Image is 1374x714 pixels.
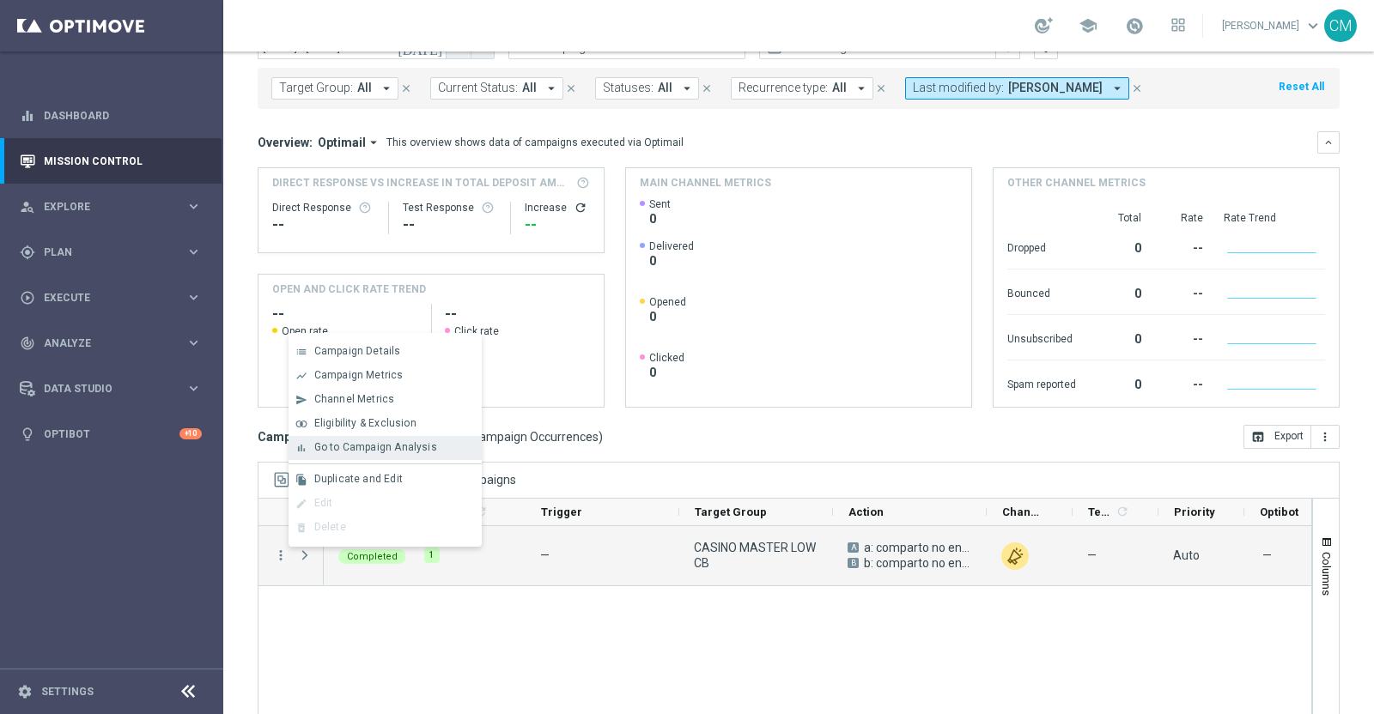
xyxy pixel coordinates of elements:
div: 0 [1097,278,1141,306]
div: Increase [525,201,590,215]
i: refresh [574,201,587,215]
span: 0 [649,365,684,380]
div: -- [1162,369,1203,396]
span: Click rate [454,324,499,338]
span: Statuses: [603,81,654,95]
div: This overview shows data of campaigns executed via Optimail [386,135,684,150]
div: Explore [20,199,185,215]
span: Trigger [541,505,582,518]
i: arrow_drop_down [379,81,394,96]
button: Last modified by: [PERSON_NAME] arrow_drop_down [905,77,1129,100]
i: gps_fixed [20,245,35,260]
button: equalizer Dashboard [19,109,203,123]
i: close [400,82,412,94]
span: Columns [1320,552,1334,596]
button: Target Group: All arrow_drop_down [271,77,398,100]
span: CASINO MASTER LOW CB [694,540,818,571]
i: close [701,82,713,94]
i: equalizer [20,108,35,124]
span: b: comparto no entry 15% 250 € fun bonus (cap 1 wagering x10) [864,555,972,571]
span: Channel [1002,505,1043,518]
span: 0 [649,309,686,324]
span: [PERSON_NAME] [1008,81,1103,95]
h2: -- [445,304,590,324]
div: Optibot [20,411,202,457]
div: 0 [1097,324,1141,351]
i: send [295,394,307,406]
span: Execute [44,293,185,303]
a: Optibot [44,411,179,457]
i: keyboard_arrow_right [185,380,202,396]
colored-tag: Completed [338,548,406,564]
i: close [565,82,577,94]
div: Bounced [1007,278,1076,306]
span: Opened [649,295,686,309]
button: track_changes Analyze keyboard_arrow_right [19,336,203,350]
div: play_circle_outline Execute keyboard_arrow_right [19,291,203,305]
span: All [832,81,847,95]
i: keyboard_arrow_right [185,335,202,351]
div: Rate Trend [1224,211,1325,225]
div: -- [272,215,374,235]
div: Press SPACE to deselect this row. [258,526,324,586]
button: open_in_browser Export [1243,425,1311,449]
button: close [1129,79,1145,98]
button: join_inner Eligibility & Exclusion [289,412,482,436]
button: more_vert [1311,425,1340,449]
span: keyboard_arrow_down [1304,16,1322,35]
i: arrow_drop_down [1110,81,1125,96]
span: Plan [44,247,185,257]
div: Analyze [20,336,185,351]
i: keyboard_arrow_right [185,289,202,306]
i: open_in_browser [1251,430,1265,444]
span: All [522,81,537,95]
div: Spam reported [1007,369,1076,396]
i: join_inner [295,418,307,430]
span: 0 [649,253,694,269]
i: close [875,82,887,94]
span: Action [848,505,884,518]
span: Target Group: [279,81,353,95]
i: play_circle_outline [20,290,35,306]
button: Statuses: All arrow_drop_down [595,77,699,100]
div: -- [1162,278,1203,306]
span: Analyze [44,338,185,348]
span: Target Group [695,505,767,518]
img: Other [1001,542,1029,570]
i: keyboard_arrow_down [1322,136,1334,148]
button: gps_fixed Plan keyboard_arrow_right [19,245,203,259]
span: ) [599,429,603,445]
i: file_copy [295,474,307,486]
div: -- [1162,233,1203,260]
span: Campaign Metrics [314,369,404,381]
div: lightbulb Optibot +10 [19,427,203,441]
button: file_copy Duplicate and Edit [289,468,482,492]
button: close [873,79,889,98]
i: [DATE] [398,39,444,55]
span: a: comparto no entry 10% fino a 150€ [864,540,972,555]
span: Campaign Details [314,345,401,357]
i: close [1131,82,1143,94]
div: -- [525,215,590,235]
span: — [540,548,550,562]
div: 0 [1097,369,1141,396]
span: Recurrence type: [739,81,828,95]
button: list Campaign Details [289,340,482,364]
multiple-options-button: Export to CSV [1243,429,1340,443]
div: -- [1162,324,1203,351]
span: Channel Metrics [314,393,395,405]
button: person_search Explore keyboard_arrow_right [19,200,203,214]
h3: Campaign List [258,429,603,445]
i: list [295,346,307,358]
div: Mission Control [19,154,203,168]
button: close [699,79,714,98]
span: Auto [1173,548,1200,562]
a: Dashboard [44,93,202,138]
span: Calculate column [1113,502,1129,521]
div: Data Studio [20,381,185,396]
button: Current Status: All arrow_drop_down [430,77,563,100]
span: B [848,558,859,568]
